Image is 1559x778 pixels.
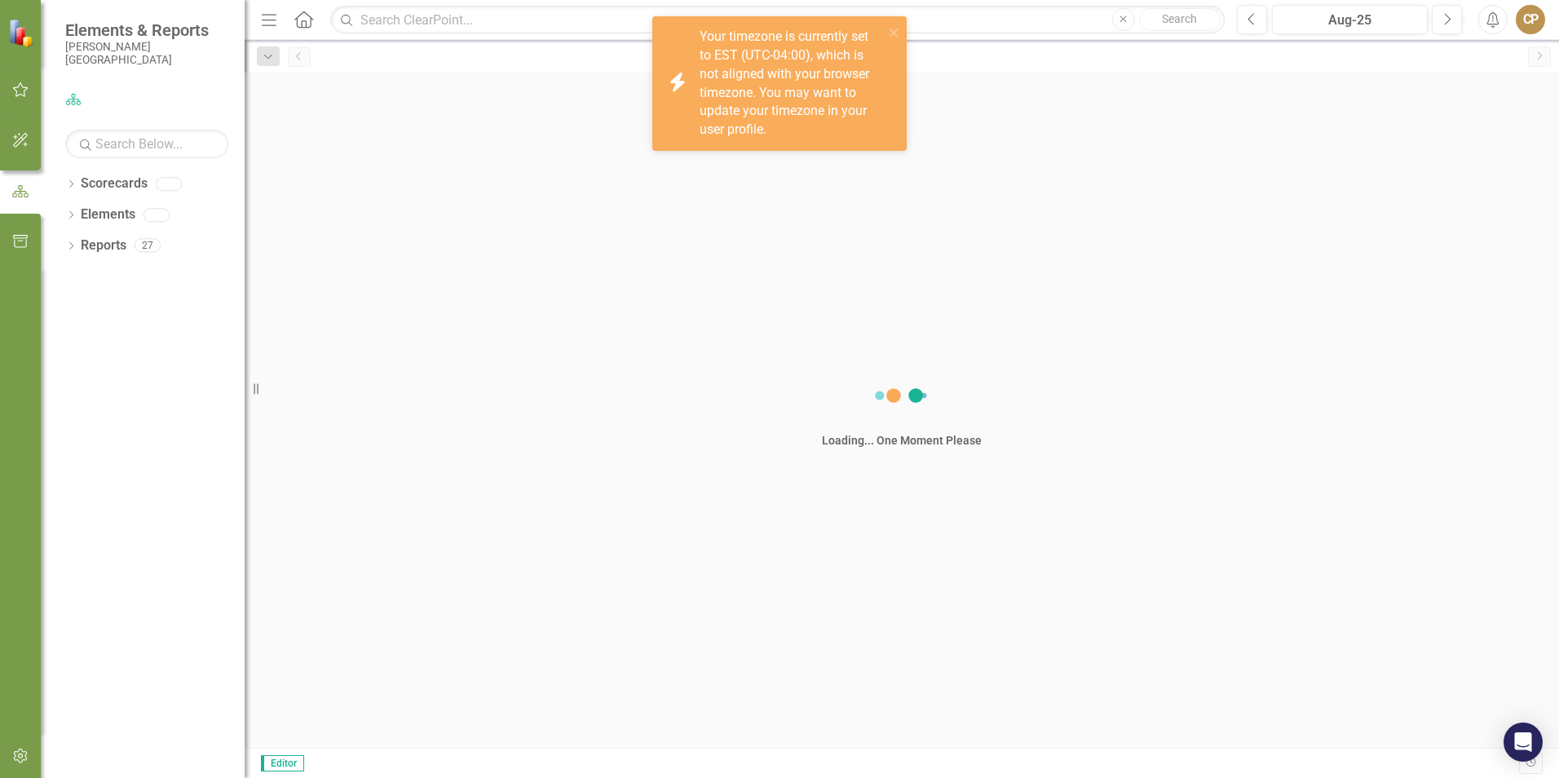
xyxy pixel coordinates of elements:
button: Aug-25 [1272,5,1428,34]
a: Scorecards [81,175,148,193]
div: Open Intercom Messenger [1504,723,1543,762]
span: Search [1162,12,1197,25]
button: Search [1139,8,1221,31]
input: Search Below... [65,130,228,158]
span: Editor [261,755,304,771]
button: close [889,23,900,42]
div: Your timezone is currently set to EST (UTC-04:00), which is not aligned with your browser timezon... [700,28,884,139]
div: 27 [135,239,161,253]
span: Elements & Reports [65,20,228,40]
a: Reports [81,236,126,255]
img: ClearPoint Strategy [8,19,37,47]
button: CP [1516,5,1545,34]
div: Loading... One Moment Please [822,432,982,449]
input: Search ClearPoint... [330,6,1225,34]
a: Elements [81,206,135,224]
small: [PERSON_NAME][GEOGRAPHIC_DATA] [65,40,228,67]
div: Aug-25 [1278,11,1422,30]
